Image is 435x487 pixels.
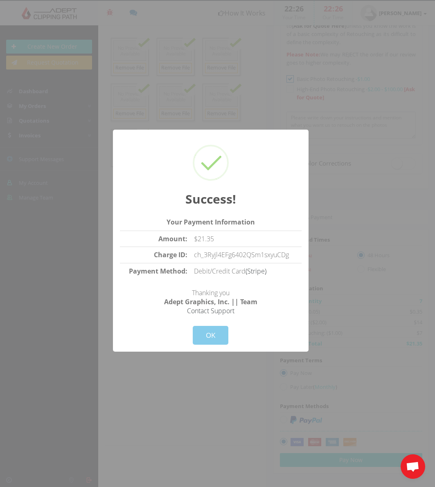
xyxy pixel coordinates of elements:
a: Open chat [401,454,425,479]
button: OK [193,326,228,345]
td: $21.35 [191,231,302,247]
h2: Success! [120,191,302,207]
a: Contact Support [187,306,234,315]
strong: Payment Method: [129,267,187,276]
strong: Charge ID: [154,250,187,259]
strong: Your Payment Information [167,218,255,227]
td: Debit/Credit Card [191,263,302,279]
td: ch_3Ryjl4EFg6402QSm1sxyuCDg [191,247,302,263]
p: Thanking you [120,279,302,315]
strong: Amount: [158,234,187,243]
a: (Stripe) [246,267,266,276]
strong: Adept Graphics, Inc. || Team [164,297,257,306]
